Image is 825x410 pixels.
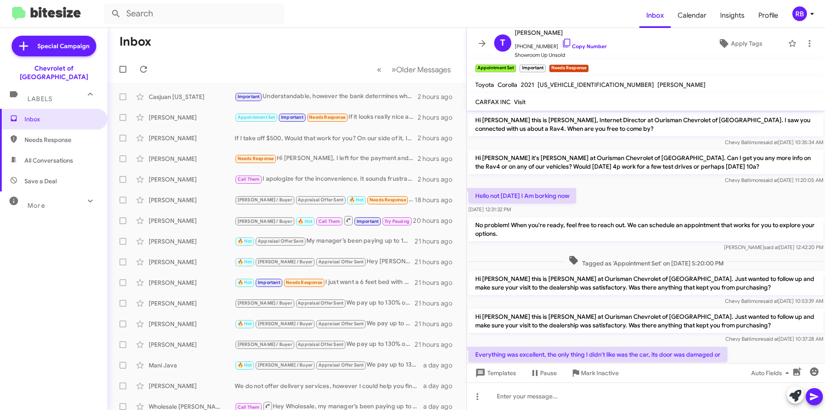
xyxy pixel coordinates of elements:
span: Important [281,114,303,120]
span: Needs Response [309,114,345,120]
div: If it looks really nice and the price is that or has it changed? [235,112,418,122]
div: Hi [PERSON_NAME], I left for the payment and price. Online it was marked lower. We called and ask... [235,154,418,163]
span: Inbox [24,115,98,123]
span: T [500,36,505,50]
div: [PERSON_NAME] [149,258,235,266]
a: Inbox [639,3,671,28]
span: said at [764,336,779,342]
span: Labels [27,95,52,103]
div: [PERSON_NAME] [149,340,235,349]
a: Profile [752,3,785,28]
span: Appraisal Offer Sent [258,238,303,244]
span: [PERSON_NAME] / Buyer [238,197,292,203]
span: [PERSON_NAME] / Buyer [238,342,292,347]
div: 21 hours ago [415,278,459,287]
span: [PERSON_NAME] / Buyer [238,300,292,306]
div: 21 hours ago [415,340,459,349]
div: If I take off $500, Would that work for you? On our side of it, It does not make business sense t... [235,134,418,142]
span: 🔥 Hot [238,321,252,327]
span: said at [763,139,778,145]
div: I just want a 6 feet bed with access cab [235,277,415,287]
div: a day ago [423,361,459,370]
div: We pay up to 130% of KBB value! :) We need to look under the hood to get you an exact number - so... [235,360,423,370]
span: Appraisal Offer Sent [298,197,343,203]
div: Understandable, however the bank determines what the down payment would be. Would you happen to h... [235,92,418,102]
div: [PERSON_NAME] [149,175,235,184]
span: Chevy Baltimore [DATE] 10:53:39 AM [725,298,823,304]
span: Chevy Baltimore [DATE] 10:37:28 AM [725,336,823,342]
span: Appraisal Offer Sent [298,342,343,347]
div: [PERSON_NAME] [149,196,235,204]
span: [PERSON_NAME] / Buyer [238,219,292,224]
span: Chevy Baltimore [DATE] 11:20:05 AM [725,177,823,183]
span: 🔥 Hot [238,238,252,244]
span: [PERSON_NAME] / Buyer [258,259,312,265]
button: RB [785,6,816,21]
span: 🔥 Hot [238,280,252,285]
div: Casjuan [US_STATE] [149,92,235,101]
span: [US_VEHICLE_IDENTIFICATION_NUMBER] [538,81,654,89]
button: Mark Inactive [564,365,626,381]
span: [PERSON_NAME] / Buyer [258,362,312,368]
div: [PERSON_NAME] [149,382,235,390]
button: Previous [372,61,387,78]
span: Needs Response [370,197,406,203]
div: We pay up to 160% of KBB value! :) We need to look under the hood to get you an exact number - so... [235,319,415,329]
div: 2 hours ago [418,154,459,163]
span: 🔥 Hot [349,197,364,203]
span: Special Campaign [37,42,89,50]
small: Appointment Set [475,65,516,72]
div: 21 hours ago [415,320,459,328]
span: 2021 [521,81,534,89]
span: said at [764,244,779,250]
div: [PERSON_NAME] [149,154,235,163]
div: RB [792,6,807,21]
span: CARFAX INC [475,98,510,106]
div: We pay up to 130% of KBB value! :) We need to look under the hood to get you an exact number - so... [235,298,415,308]
button: Apply Tags [696,36,784,51]
span: Calendar [671,3,713,28]
div: 2 hours ago [418,92,459,101]
span: Templates [474,365,516,381]
div: 18 hours ago [415,196,459,204]
span: « [377,64,382,75]
span: Pause [540,365,557,381]
div: [DATE] [235,195,415,205]
a: Insights [713,3,752,28]
small: Needs Response [549,65,589,72]
span: Important [357,219,379,224]
span: [PERSON_NAME] / Buyer [258,321,312,327]
span: Showroom Up Unsold [515,51,607,59]
span: 🔥 Hot [238,259,252,265]
span: More [27,202,45,210]
nav: Page navigation example [372,61,456,78]
span: [PHONE_NUMBER] [515,38,607,51]
button: Templates [467,365,523,381]
p: Hi [PERSON_NAME] this is [PERSON_NAME] at Ourisman Chevrolet of [GEOGRAPHIC_DATA]. Just wanted to... [468,271,823,295]
span: Needs Response [238,156,274,161]
span: Appraisal Offer Sent [298,300,343,306]
span: Visit [514,98,526,106]
p: Hi [PERSON_NAME] it's [PERSON_NAME] at Ourisman Chevrolet of [GEOGRAPHIC_DATA]. Can I get you any... [468,150,823,174]
small: Important [519,65,545,72]
div: a day ago [423,382,459,390]
div: [PERSON_NAME] [149,237,235,246]
span: 🔥 Hot [298,219,312,224]
span: Toyota [475,81,494,89]
div: 2 hours ago [418,113,459,122]
button: Auto Fields [744,365,799,381]
span: 🔥 Hot [238,362,252,368]
div: [PERSON_NAME] [149,113,235,122]
input: Search [104,3,284,24]
p: Everything was excellent, the only thing I didn't like was the car, its door was damaged or [468,347,727,362]
span: Corolla [498,81,517,89]
div: [PERSON_NAME] [149,134,235,142]
div: 21 hours ago [415,258,459,266]
div: 20 hours ago [413,216,459,225]
button: Pause [523,365,564,381]
span: Save a Deal [24,177,57,185]
span: Important [258,280,280,285]
div: 2 hours ago [418,175,459,184]
p: No problem! When you're ready, feel free to reach out. We can schedule an appointment that works ... [468,217,823,241]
